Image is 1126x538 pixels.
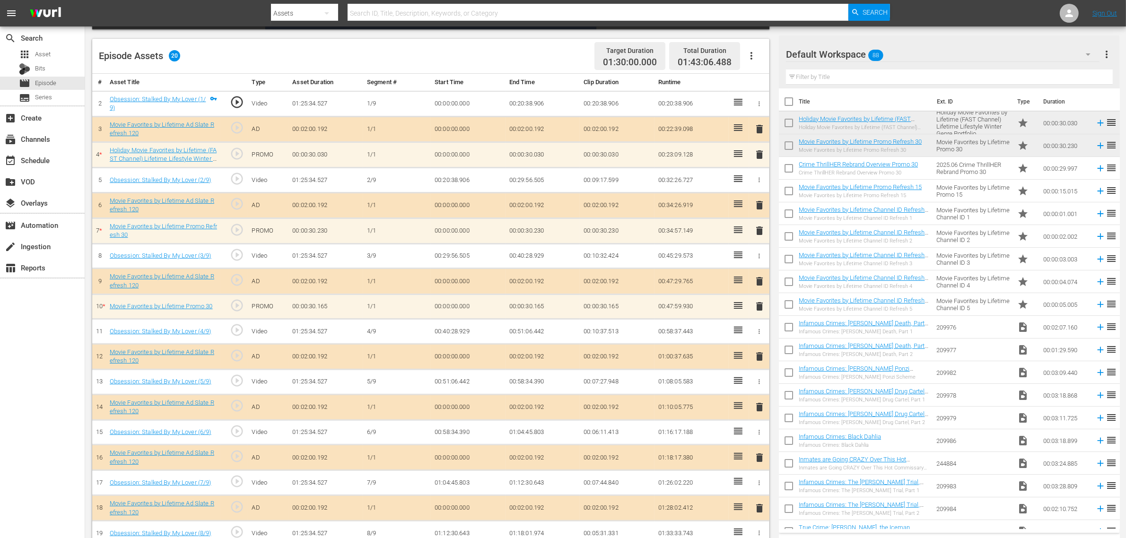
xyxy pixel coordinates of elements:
span: Video [1017,321,1029,333]
span: Schedule [5,155,16,166]
td: 00:29:56.505 [506,168,580,193]
td: 00:47:59.930 [655,294,729,319]
td: 00:00:00.000 [431,294,506,319]
td: 2025.06 Crime ThrillHER Rebrand Promo 30 [933,157,1013,180]
svg: Add to Episode [1095,118,1106,128]
span: play_circle_outline [230,248,244,262]
span: Series [35,93,52,102]
span: play_circle_outline [230,373,244,388]
a: Movie Favorites by Lifetime Promo Refresh 30 [110,223,217,239]
td: 00:10:32.424 [580,243,655,269]
td: 00:58:34.390 [506,369,580,394]
a: Movie Favorites by Lifetime Promo 30 [110,303,213,310]
a: Sign Out [1092,9,1117,17]
td: 00:00:30.230 [288,218,363,243]
span: Promo [1017,276,1029,287]
a: Movie Favorites by Lifetime Channel ID Refresh 4 [799,274,928,288]
a: Movie Favorites by Lifetime Channel ID Refresh 1 [799,206,928,220]
td: 00:00:00.000 [431,116,506,142]
td: 00:02:00.192 [580,344,655,369]
span: 01:30:00.000 [603,57,657,68]
span: Create [5,113,16,124]
button: delete [754,148,765,162]
td: Movie Favorites by Lifetime Promo 15 [933,180,1013,202]
a: Infamous Crimes: The [PERSON_NAME] Trial, Part 2 [799,501,924,515]
td: 00:00:30.030 [580,142,655,167]
a: True Crime: [PERSON_NAME], the Iceman [799,524,910,531]
span: reorder [1106,185,1117,196]
td: 00:02:00.192 [288,344,363,369]
span: Video [1017,367,1029,378]
td: 00:02:07.160 [1039,316,1091,338]
div: Infamous Crimes: [PERSON_NAME] Death, Part 2 [799,351,928,357]
button: delete [754,400,765,414]
span: Promo [1017,117,1029,129]
td: 00:00:30.030 [288,142,363,167]
td: 00:09:17.599 [580,168,655,193]
div: Movie Favorites by Lifetime Channel ID Refresh 1 [799,215,928,221]
div: Default Workspace [786,41,1100,68]
td: 00:02:00.192 [580,192,655,218]
td: 00:45:29.573 [655,243,729,269]
span: play_circle_outline [230,273,244,287]
td: Video [248,91,288,116]
td: 00:00:30.030 [1039,112,1091,134]
a: Obsession: Stalked By My Lover (6/9) [110,428,211,435]
svg: Add to Episode [1095,163,1106,174]
td: AD [248,344,288,369]
td: 209978 [933,384,1013,407]
button: delete [754,275,765,288]
a: Obsession: Stalked By My Lover (8/9) [110,529,211,537]
span: Promo [1017,140,1029,151]
td: Video [248,319,288,344]
a: Obsession: Stalked By My Lover (2/9) [110,176,211,183]
td: 01:08:05.583 [655,369,729,394]
div: Movie Favorites by Lifetime Channel ID Refresh 4 [799,283,928,289]
a: Movie Favorites by Lifetime Ad Slate Refresh 120 [110,121,214,137]
th: Duration [1038,88,1094,115]
svg: Add to Episode [1095,345,1106,355]
td: 00:20:38.906 [580,91,655,116]
span: 20 [169,50,180,61]
td: 00:02:00.192 [580,116,655,142]
span: reorder [1106,139,1117,151]
span: play_circle_outline [230,348,244,363]
button: delete [754,300,765,313]
td: 9 [92,269,106,294]
td: 00:07:27.948 [580,369,655,394]
td: 14 [92,394,106,420]
span: reorder [1106,366,1117,378]
span: delete [754,452,765,463]
a: Movie Favorites by Lifetime Promo Refresh 30 [799,138,922,145]
button: Captions [521,15,540,29]
td: 00:00:30.230 [1039,134,1091,157]
svg: Add to Episode [1095,299,1106,310]
td: 1/1 [363,116,431,142]
td: 00:03:18.868 [1039,384,1091,407]
td: 00:00:30.165 [580,294,655,319]
td: AD [248,394,288,420]
td: 00:02:00.192 [288,394,363,420]
td: 00:00:30.165 [288,294,363,319]
td: 00:51:06.442 [506,319,580,344]
td: 5 [92,168,106,193]
th: Asset Duration [288,74,363,91]
span: delete [754,401,765,413]
td: AD [248,192,288,218]
td: AD [248,269,288,294]
td: 2/9 [363,168,431,193]
button: Mute [284,15,303,29]
div: Total Duration [678,44,732,57]
td: 1/1 [363,344,431,369]
td: 01:25:34.527 [288,91,363,116]
span: Search [5,33,16,44]
td: PROMO [248,142,288,167]
div: Bits [19,63,30,75]
td: Holiday Movie Favorites by Lifetime (FAST Channel) Lifetime Lifestyle Winter Genre Portfolio [933,112,1013,134]
td: 1/1 [363,294,431,319]
td: 5/9 [363,369,431,394]
span: 01:43:06.488 [678,57,732,68]
span: delete [754,225,765,236]
span: reorder [1106,230,1117,242]
td: 00:00:30.165 [506,294,580,319]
